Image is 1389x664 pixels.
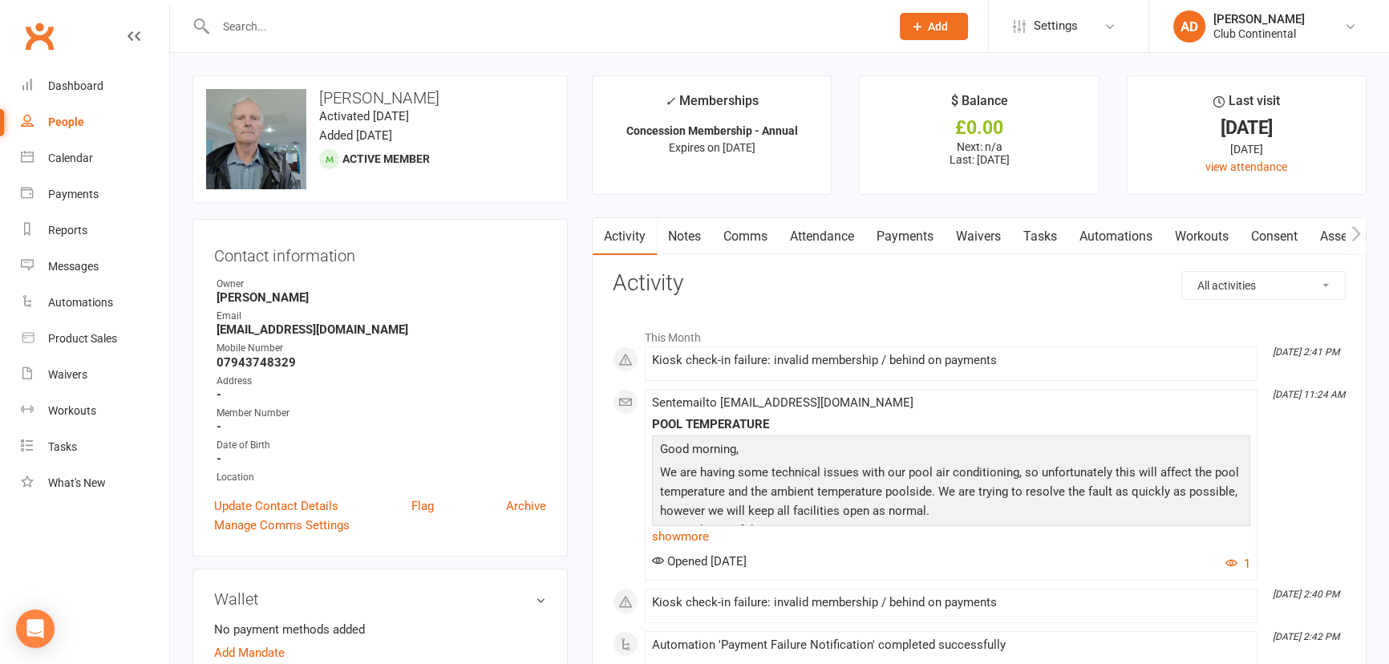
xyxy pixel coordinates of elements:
[1240,218,1309,255] a: Consent
[652,638,1250,652] div: Automation 'Payment Failure Notification' completed successfully
[21,285,169,321] a: Automations
[48,332,117,345] div: Product Sales
[1273,346,1339,358] i: [DATE] 2:41 PM
[217,322,546,337] strong: [EMAIL_ADDRESS][DOMAIN_NAME]
[669,141,755,154] span: Expires on [DATE]
[1012,218,1068,255] a: Tasks
[217,341,546,356] div: Mobile Number
[217,290,546,305] strong: [PERSON_NAME]
[712,218,779,255] a: Comms
[1142,140,1351,158] div: [DATE]
[48,79,103,92] div: Dashboard
[657,218,712,255] a: Notes
[21,249,169,285] a: Messages
[342,152,430,165] span: Active member
[1213,12,1305,26] div: [PERSON_NAME]
[214,590,546,608] h3: Wallet
[1273,389,1345,400] i: [DATE] 11:24 AM
[319,128,392,143] time: Added [DATE]
[652,596,1250,609] div: Kiosk check-in failure: invalid membership / behind on payments
[217,470,546,485] div: Location
[217,355,546,370] strong: 07943748329
[1068,218,1164,255] a: Automations
[214,516,350,535] a: Manage Comms Settings
[652,395,913,410] span: Sent email to [EMAIL_ADDRESS][DOMAIN_NAME]
[214,241,546,265] h3: Contact information
[48,188,99,200] div: Payments
[1034,8,1078,44] span: Settings
[656,439,1246,463] p: Good morning,
[1142,119,1351,136] div: [DATE]
[874,140,1083,166] p: Next: n/a Last: [DATE]
[652,525,1250,548] a: show more
[950,91,1007,119] div: $ Balance
[206,89,306,189] img: image1664551183.png
[652,418,1250,431] div: POOL TEMPERATURE
[656,463,1246,582] p: We are having some technical issues with our pool air conditioning, so unfortunately this will af...
[1164,218,1240,255] a: Workouts
[48,296,113,309] div: Automations
[206,89,554,107] h3: [PERSON_NAME]
[928,20,948,33] span: Add
[613,321,1346,346] li: This Month
[48,152,93,164] div: Calendar
[21,357,169,393] a: Waivers
[214,643,285,662] a: Add Mandate
[21,104,169,140] a: People
[1273,589,1339,600] i: [DATE] 2:40 PM
[48,404,96,417] div: Workouts
[217,277,546,292] div: Owner
[652,354,1250,367] div: Kiosk check-in failure: invalid membership / behind on payments
[48,115,84,128] div: People
[874,119,1083,136] div: £0.00
[593,218,657,255] a: Activity
[217,419,546,434] strong: -
[900,13,968,40] button: Add
[319,109,409,123] time: Activated [DATE]
[21,429,169,465] a: Tasks
[217,406,546,421] div: Member Number
[217,438,546,453] div: Date of Birth
[214,620,546,639] li: No payment methods added
[19,16,59,56] a: Clubworx
[1173,10,1205,43] div: AD
[21,321,169,357] a: Product Sales
[506,496,546,516] a: Archive
[21,176,169,213] a: Payments
[48,260,99,273] div: Messages
[779,218,865,255] a: Attendance
[665,91,759,120] div: Memberships
[48,440,77,453] div: Tasks
[48,368,87,381] div: Waivers
[1225,554,1250,573] button: 1
[21,465,169,501] a: What's New
[48,476,106,489] div: What's New
[21,140,169,176] a: Calendar
[211,15,879,38] input: Search...
[16,609,55,648] div: Open Intercom Messenger
[1213,91,1280,119] div: Last visit
[945,218,1012,255] a: Waivers
[217,374,546,389] div: Address
[1205,160,1287,173] a: view attendance
[1273,631,1339,642] i: [DATE] 2:42 PM
[214,496,338,516] a: Update Contact Details
[21,213,169,249] a: Reports
[665,94,675,109] i: ✓
[652,554,747,569] span: Opened [DATE]
[48,224,87,237] div: Reports
[21,68,169,104] a: Dashboard
[626,124,798,137] strong: Concession Membership - Annual
[21,393,169,429] a: Workouts
[217,387,546,402] strong: -
[411,496,434,516] a: Flag
[217,451,546,466] strong: -
[613,271,1346,296] h3: Activity
[865,218,945,255] a: Payments
[217,309,546,324] div: Email
[1213,26,1305,41] div: Club Continental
